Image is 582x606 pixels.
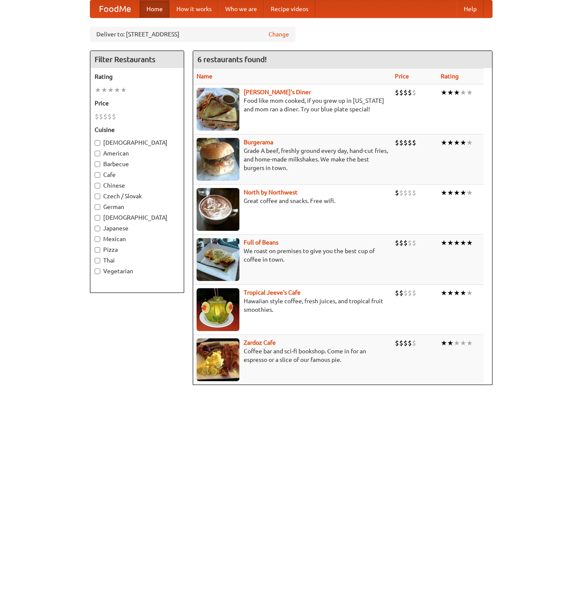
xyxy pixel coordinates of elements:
[395,238,399,248] li: $
[454,88,460,97] li: ★
[447,138,454,147] li: ★
[95,125,179,134] h5: Cuisine
[95,72,179,81] h5: Rating
[441,188,447,197] li: ★
[408,288,412,298] li: $
[95,170,179,179] label: Cafe
[112,112,116,121] li: $
[95,269,100,274] input: Vegetarian
[460,238,466,248] li: ★
[95,215,100,221] input: [DEMOGRAPHIC_DATA]
[197,96,388,113] p: Food like mom cooked, if you grew up in [US_STATE] and mom ran a diner. Try our blue plate special!
[95,149,179,158] label: American
[197,347,388,364] p: Coffee bar and sci-fi bookshop. Come in for an espresso or a slice of our famous pie.
[90,27,295,42] div: Deliver to: [STREET_ADDRESS]
[269,30,289,39] a: Change
[412,238,416,248] li: $
[95,99,179,107] h5: Price
[197,138,239,181] img: burgerama.jpg
[412,88,416,97] li: $
[460,88,466,97] li: ★
[412,138,416,147] li: $
[408,88,412,97] li: $
[454,238,460,248] li: ★
[95,172,100,178] input: Cafe
[244,339,276,346] a: Zardoz Cafe
[466,338,473,348] li: ★
[95,236,100,242] input: Mexican
[95,138,179,147] label: [DEMOGRAPHIC_DATA]
[454,288,460,298] li: ★
[197,73,212,80] a: Name
[244,189,298,196] a: North by Northwest
[412,188,416,197] li: $
[218,0,264,18] a: Who we are
[95,183,100,188] input: Chinese
[412,338,416,348] li: $
[447,338,454,348] li: ★
[395,338,399,348] li: $
[244,289,301,296] a: Tropical Jeeve's Cafe
[90,51,184,68] h4: Filter Restaurants
[395,73,409,80] a: Price
[395,188,399,197] li: $
[197,188,239,231] img: north.jpg
[466,138,473,147] li: ★
[95,258,100,263] input: Thai
[197,88,239,131] img: sallys.jpg
[90,0,140,18] a: FoodMe
[395,88,399,97] li: $
[197,55,267,63] ng-pluralize: 6 restaurants found!
[244,89,311,96] a: [PERSON_NAME]'s Diner
[466,188,473,197] li: ★
[460,188,466,197] li: ★
[95,85,101,95] li: ★
[95,151,100,156] input: American
[403,238,408,248] li: $
[95,204,100,210] input: German
[95,226,100,231] input: Japanese
[140,0,170,18] a: Home
[447,188,454,197] li: ★
[466,288,473,298] li: ★
[95,140,100,146] input: [DEMOGRAPHIC_DATA]
[197,247,388,264] p: We roast on premises to give you the best cup of coffee in town.
[103,112,107,121] li: $
[399,338,403,348] li: $
[460,138,466,147] li: ★
[395,288,399,298] li: $
[408,238,412,248] li: $
[441,338,447,348] li: ★
[101,85,107,95] li: ★
[466,238,473,248] li: ★
[197,338,239,381] img: zardoz.jpg
[120,85,127,95] li: ★
[95,192,179,200] label: Czech / Slovak
[403,188,408,197] li: $
[95,256,179,265] label: Thai
[441,138,447,147] li: ★
[170,0,218,18] a: How it works
[95,267,179,275] label: Vegetarian
[399,188,403,197] li: $
[95,247,100,253] input: Pizza
[399,88,403,97] li: $
[403,338,408,348] li: $
[264,0,315,18] a: Recipe videos
[441,288,447,298] li: ★
[408,338,412,348] li: $
[95,213,179,222] label: [DEMOGRAPHIC_DATA]
[399,238,403,248] li: $
[399,288,403,298] li: $
[99,112,103,121] li: $
[403,88,408,97] li: $
[95,224,179,233] label: Japanese
[95,235,179,243] label: Mexican
[244,239,278,246] a: Full of Beans
[244,139,273,146] a: Burgerama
